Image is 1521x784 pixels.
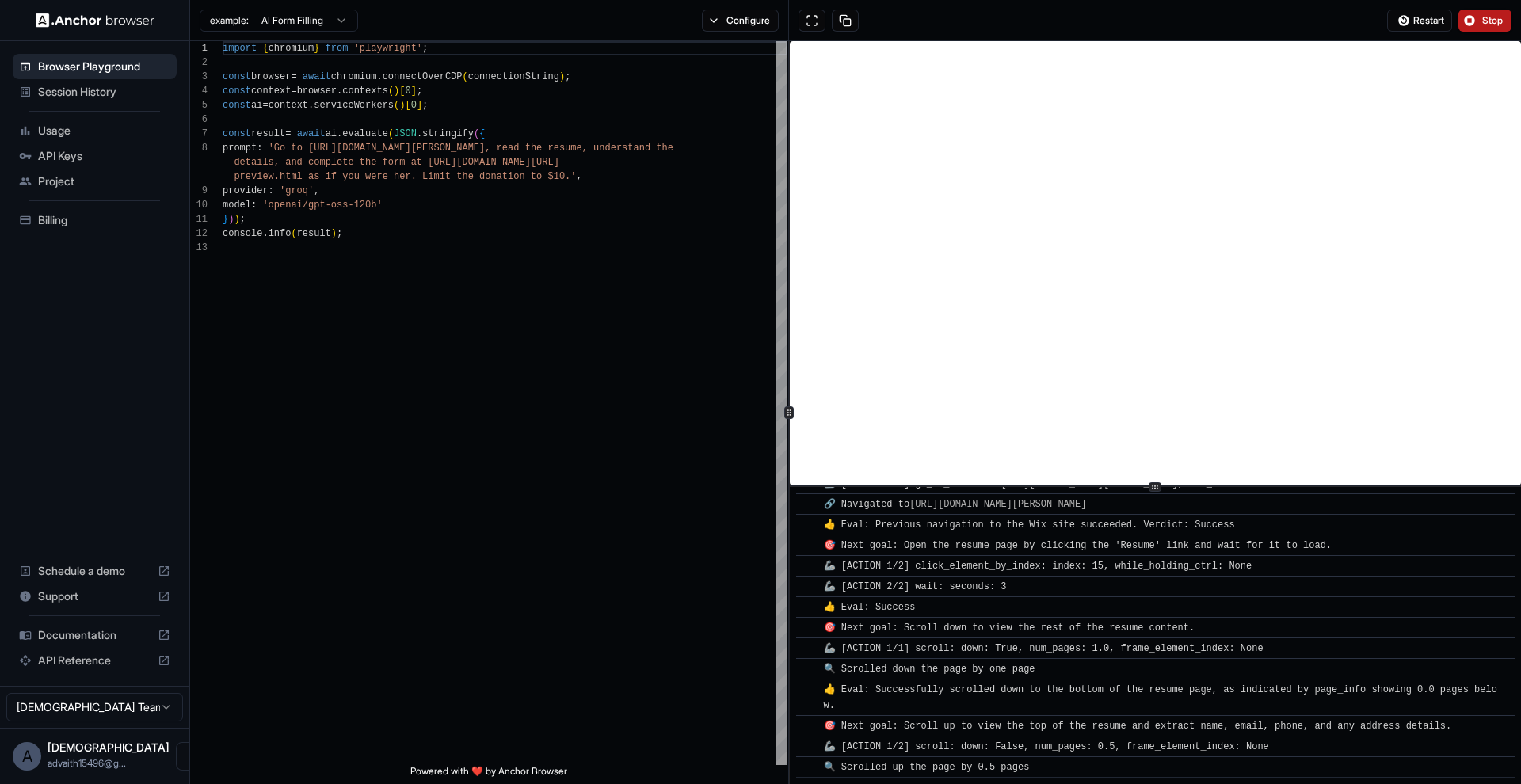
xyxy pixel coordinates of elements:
[422,43,428,54] span: ;
[291,86,296,97] span: =
[824,540,1332,551] span: 🎯 Next goal: Open the resume page by clicking the 'Resume' link and wait for it to load.
[223,228,262,239] span: console
[337,228,342,239] span: ;
[331,228,337,239] span: )
[38,84,170,100] span: Session History
[38,653,151,668] span: API Reference
[13,143,177,169] div: API Keys
[824,499,1092,510] span: 🔗 Navigated to
[38,148,170,164] span: API Keys
[824,602,916,613] span: 👍 Eval: Success
[411,100,417,111] span: 0
[269,185,274,196] span: :
[223,185,269,196] span: provider
[269,100,308,111] span: context
[1413,14,1444,27] span: Restart
[36,13,154,28] img: Anchor Logo
[383,71,463,82] span: connectOverCDP
[331,71,377,82] span: chromium
[251,200,257,211] span: :
[190,198,208,212] div: 10
[251,71,291,82] span: browser
[190,184,208,198] div: 9
[422,100,428,111] span: ;
[804,538,812,554] span: ​
[48,740,170,754] span: Advaith
[190,84,208,98] div: 4
[342,128,388,139] span: evaluate
[456,157,559,168] span: [DOMAIN_NAME][URL]
[804,641,812,657] span: ​
[405,86,410,97] span: 0
[190,241,208,255] div: 13
[190,41,208,55] div: 1
[824,622,1195,634] span: 🎯 Next goal: Scroll down to view the rest of the resume content.
[210,14,249,27] span: example:
[702,10,779,32] button: Configure
[38,59,170,74] span: Browser Playground
[417,128,422,139] span: .
[13,558,177,584] div: Schedule a demo
[223,86,251,97] span: const
[190,55,208,70] div: 2
[824,561,1252,572] span: 🦾 [ACTION 1/2] click_element_by_index: index: 15, while_holding_ctrl: None
[234,157,456,168] span: details, and complete the form at [URL]
[13,54,177,79] div: Browser Playground
[559,71,565,82] span: )
[269,228,292,239] span: info
[399,86,405,97] span: [
[411,86,417,97] span: ]
[297,228,331,239] span: result
[285,128,291,139] span: =
[257,143,262,154] span: :
[824,643,1264,654] span: 🦾 [ACTION 1/1] scroll: down: True, num_pages: 1.0, frame_element_index: None
[234,214,239,225] span: )
[190,112,208,127] div: 6
[326,128,337,139] span: ai
[804,739,812,755] span: ​
[48,757,126,769] span: advaith15496@gmail.com
[38,212,170,228] span: Billing
[479,128,485,139] span: {
[13,169,177,194] div: Project
[13,79,177,105] div: Session History
[240,214,246,225] span: ;
[13,648,177,673] div: API Reference
[804,497,812,512] span: ​
[824,721,1452,732] span: 🎯 Next goal: Scroll up to view the top of the resume and extract name, email, phone, and any addr...
[314,100,394,111] span: serviceWorkers
[824,684,1497,711] span: 👍 Eval: Successfully scrolled down to the bottom of the resume page, as indicated by page_info sh...
[262,200,382,211] span: 'openai/gpt-oss-120b'
[223,128,251,139] span: const
[804,620,812,636] span: ​
[269,43,314,54] span: chromium
[422,128,474,139] span: stringify
[13,584,177,609] div: Support
[262,43,268,54] span: {
[804,579,812,595] span: ​
[824,741,1269,752] span: 🦾 [ACTION 1/2] scroll: down: False, num_pages: 0.5, frame_element_index: None
[251,86,291,97] span: context
[223,71,251,82] span: const
[804,558,812,574] span: ​
[824,519,1235,531] span: 👍 Eval: Previous navigation to the Wix site succeeded. Verdict: Success
[190,98,208,112] div: 5
[251,128,285,139] span: result
[314,43,319,54] span: }
[463,71,468,82] span: (
[176,742,204,771] button: Open menu
[190,226,208,241] div: 12
[291,71,296,82] span: =
[405,100,410,111] span: [
[832,10,859,32] button: Copy session ID
[223,143,257,154] span: prompt
[342,86,388,97] span: contexts
[13,207,177,233] div: Billing
[326,43,349,54] span: from
[394,128,417,139] span: JSON
[417,86,422,97] span: ;
[804,759,812,775] span: ​
[228,214,234,225] span: )
[337,128,342,139] span: .
[576,171,581,182] span: ,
